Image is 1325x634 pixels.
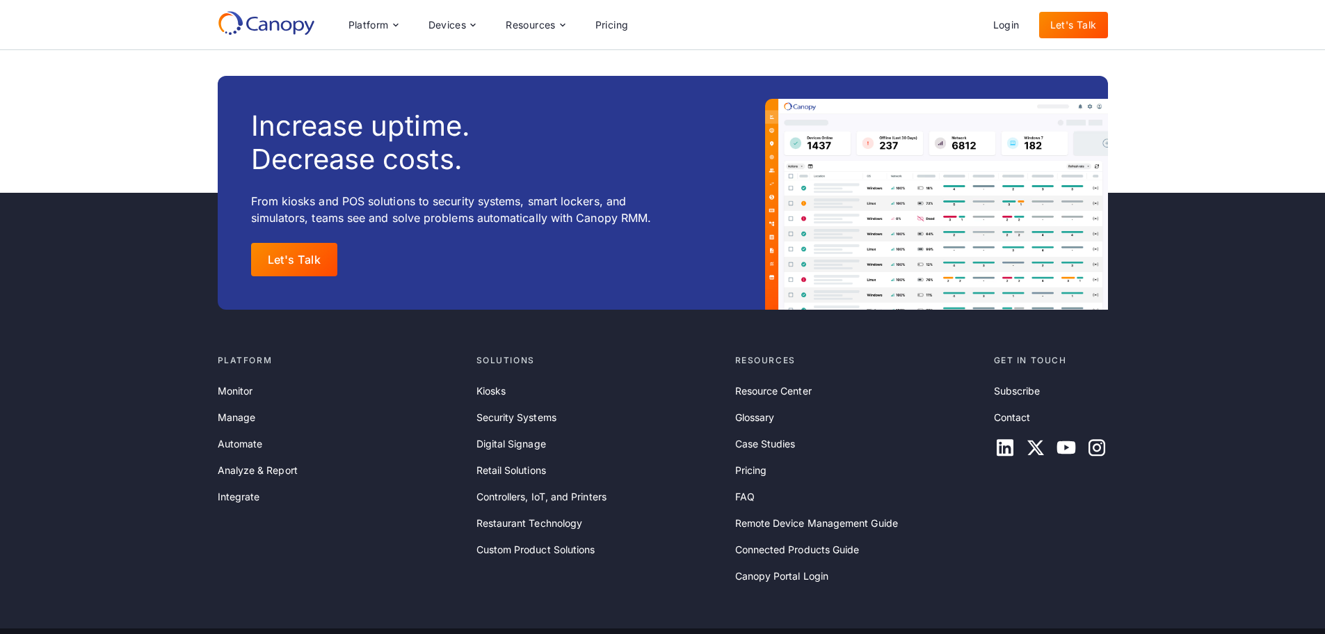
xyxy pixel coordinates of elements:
[476,516,583,531] a: Restaurant Technology
[476,354,724,367] div: Solutions
[218,436,263,452] a: Automate
[584,12,640,38] a: Pricing
[994,410,1031,425] a: Contact
[735,436,796,452] a: Case Studies
[735,463,767,478] a: Pricing
[495,11,575,39] div: Resources
[735,516,898,531] a: Remote Device Management Guide
[337,11,409,39] div: Platform
[476,383,506,399] a: Kiosks
[251,193,679,226] p: From kiosks and POS solutions to security systems, smart lockers, and simulators, teams see and s...
[735,383,812,399] a: Resource Center
[735,489,755,505] a: FAQ
[982,12,1031,38] a: Login
[218,410,255,425] a: Manage
[251,243,338,276] a: Let's Talk
[218,463,298,478] a: Analyze & Report
[476,542,595,557] a: Custom Product Solutions
[251,109,470,176] h3: Increase uptime. Decrease costs.
[218,354,465,367] div: Platform
[417,11,487,39] div: Devices
[765,99,1108,309] img: A Canopy dashboard example
[735,410,775,425] a: Glossary
[218,489,260,505] a: Integrate
[348,20,389,30] div: Platform
[218,383,253,399] a: Monitor
[735,354,983,367] div: Resources
[428,20,467,30] div: Devices
[994,354,1108,367] div: Get in touch
[476,463,546,478] a: Retail Solutions
[1039,12,1108,38] a: Let's Talk
[476,489,607,505] a: Controllers, IoT, and Printers
[476,410,556,425] a: Security Systems
[506,20,556,30] div: Resources
[735,569,829,584] a: Canopy Portal Login
[476,436,546,452] a: Digital Signage
[735,542,860,557] a: Connected Products Guide
[994,383,1041,399] a: Subscribe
